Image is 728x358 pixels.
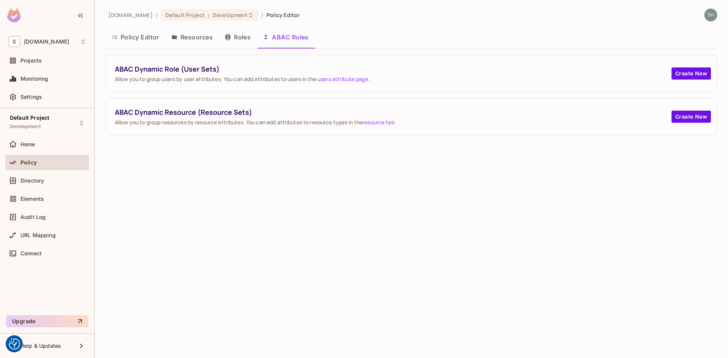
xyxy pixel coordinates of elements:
[10,115,49,121] span: Default Project
[20,232,56,238] span: URL Mapping
[20,94,42,100] span: Settings
[6,315,88,327] button: Upgrade
[115,75,672,83] span: Allow you to group users by user attributes. You can add attributes to users in the .
[20,196,44,202] span: Elements
[115,64,672,74] span: ABAC Dynamic Role (User Sets)
[156,11,158,19] li: /
[20,159,37,166] span: Policy
[672,67,711,80] button: Create New
[261,11,263,19] li: /
[20,141,35,147] span: Home
[165,28,219,47] button: Resources
[8,36,20,47] span: S
[362,119,394,126] a: resource tab
[115,119,672,126] span: Allow you to group resources by resource attributes. You can add attributes to resource types in ...
[20,178,44,184] span: Directory
[20,76,49,82] span: Monitoring
[7,8,21,22] img: SReyMgAAAABJRU5ErkJggg==
[207,12,210,18] span: :
[108,11,153,19] span: the active workspace
[20,250,42,256] span: Connect
[24,39,69,45] span: Workspace: sea.live
[219,28,257,47] button: Roles
[105,28,165,47] button: Policy Editor
[257,28,315,47] button: ABAC Rules
[20,343,61,349] span: Help & Updates
[317,75,368,83] a: users attribute page
[213,11,248,19] span: Development
[9,338,20,350] button: Consent Preferences
[10,124,41,130] span: Development
[267,11,300,19] span: Policy Editor
[704,9,717,21] img: shyamalan.chemmery@testshipping.com
[115,108,672,117] span: ABAC Dynamic Resource (Resource Sets)
[9,338,20,350] img: Revisit consent button
[672,111,711,123] button: Create New
[20,58,42,64] span: Projects
[165,11,205,19] span: Default Project
[20,214,45,220] span: Audit Log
